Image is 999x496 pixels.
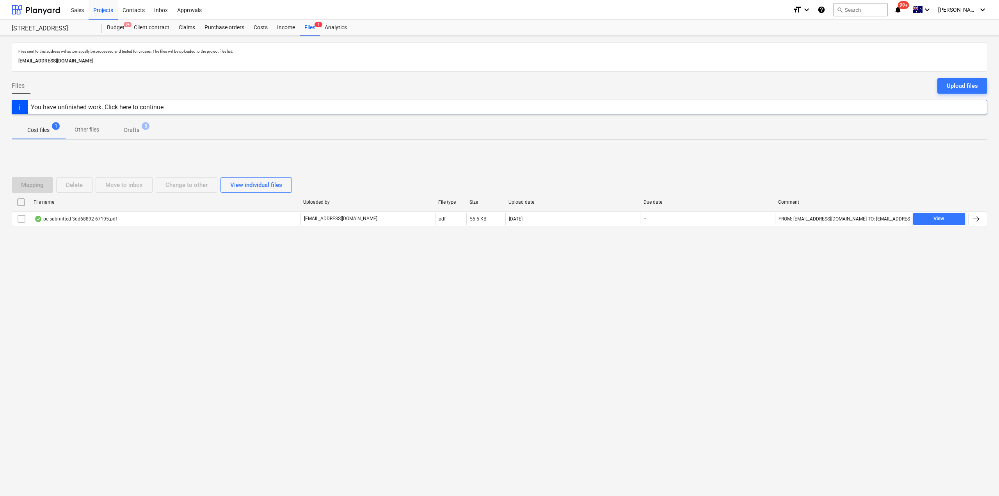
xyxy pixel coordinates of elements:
[793,5,802,14] i: format_size
[174,20,200,36] a: Claims
[802,5,811,14] i: keyboard_arrow_down
[937,78,987,94] button: Upload files
[300,20,320,36] div: Files
[52,122,60,130] span: 1
[470,216,486,222] div: 55.5 KB
[200,20,249,36] a: Purchase orders
[643,215,647,222] span: -
[34,199,297,205] div: File name
[778,199,907,205] div: Comment
[27,126,50,134] p: Cost files
[833,3,888,16] button: Search
[837,7,843,13] span: search
[124,126,139,134] p: Drafts
[18,57,981,65] p: [EMAIL_ADDRESS][DOMAIN_NAME]
[102,20,129,36] a: Budget9+
[960,459,999,496] iframe: Chat Widget
[643,199,772,205] div: Due date
[894,5,902,14] i: notifications
[439,216,446,222] div: pdf
[124,22,132,27] span: 9+
[818,5,825,14] i: Knowledge base
[508,199,637,205] div: Upload date
[34,216,117,222] div: pc-submitted-3dd68892-67195.pdf
[978,5,987,14] i: keyboard_arrow_down
[102,20,129,36] div: Budget
[938,7,977,13] span: [PERSON_NAME]
[913,213,965,225] button: View
[249,20,272,36] a: Costs
[315,22,322,27] span: 1
[12,81,25,91] span: Files
[320,20,352,36] a: Analytics
[34,216,42,222] div: OCR finished
[438,199,463,205] div: File type
[933,214,944,223] div: View
[469,199,502,205] div: Size
[12,25,93,33] div: [STREET_ADDRESS]
[304,215,377,222] p: [EMAIL_ADDRESS][DOMAIN_NAME]
[75,126,99,134] p: Other files
[303,199,432,205] div: Uploaded by
[18,49,981,54] p: Files sent to this address will automatically be processed and tested for viruses. The files will...
[923,5,932,14] i: keyboard_arrow_down
[898,1,909,9] span: 99+
[129,20,174,36] a: Client contract
[31,103,164,111] div: You have unfinished work. Click here to continue
[947,81,978,91] div: Upload files
[272,20,300,36] a: Income
[142,122,149,130] span: 5
[300,20,320,36] a: Files1
[230,180,282,190] div: View individual files
[509,216,523,222] div: [DATE]
[220,177,292,193] button: View individual files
